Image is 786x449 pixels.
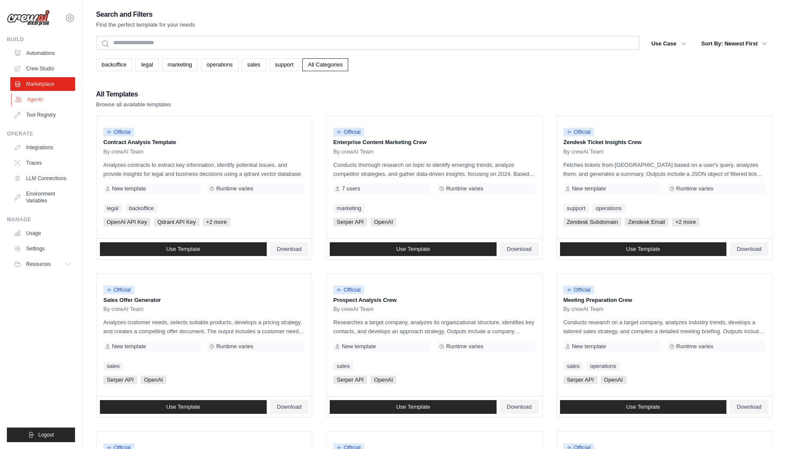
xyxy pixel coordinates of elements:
a: Download [270,400,309,414]
span: Official [563,286,594,294]
span: New template [342,343,376,350]
span: Zendesk Email [625,218,669,226]
span: By crewAI Team [563,148,604,155]
a: Integrations [10,141,75,154]
img: Logo [7,10,50,26]
button: Use Case [646,36,691,51]
a: operations [201,58,238,71]
p: Enterprise Content Marketing Crew [333,138,535,147]
h2: Search and Filters [96,9,195,21]
p: Fetches tickets from [GEOGRAPHIC_DATA] based on a user's query, analyzes them, and generates a su... [563,160,765,178]
p: Prospect Analysis Crew [333,296,535,304]
a: Download [500,400,539,414]
span: Official [103,128,134,136]
a: Use Template [560,400,727,414]
a: backoffice [125,204,157,213]
span: Download [507,246,532,253]
a: support [563,204,589,213]
p: Conducts thorough research on topic to identify emerging trends, analyze competitor strategies, a... [333,160,535,178]
a: support [269,58,299,71]
p: Find the perfect template for your needs [96,21,195,29]
span: Runtime varies [446,185,483,192]
span: 7 users [342,185,360,192]
a: Environment Variables [10,187,75,208]
p: Browse all available templates [96,100,171,109]
span: Serper API [333,376,367,384]
a: sales [103,362,123,371]
span: Runtime varies [216,185,253,192]
span: Serper API [563,376,597,384]
span: Use Template [396,246,430,253]
span: Runtime varies [446,343,483,350]
span: +2 more [203,218,230,226]
button: Resources [10,257,75,271]
span: Download [277,404,302,410]
button: Logout [7,428,75,442]
span: New template [572,343,606,350]
span: Download [737,246,762,253]
span: +2 more [672,218,699,226]
a: Settings [10,242,75,256]
span: Runtime varies [676,343,714,350]
a: sales [563,362,583,371]
span: Use Template [396,404,430,410]
span: New template [112,185,146,192]
span: Resources [26,261,51,268]
a: Download [500,242,539,256]
p: Analyzes contracts to extract key information, identify potential issues, and provide insights fo... [103,160,305,178]
a: Marketplace [10,77,75,91]
p: Researches a target company, analyzes its organizational structure, identifies key contacts, and ... [333,318,535,336]
h2: All Templates [96,88,171,100]
a: sales [242,58,266,71]
span: OpenAI [370,218,396,226]
a: backoffice [96,58,132,71]
span: By crewAI Team [333,148,373,155]
p: Contract Analysis Template [103,138,305,147]
p: Zendesk Ticket Insights Crew [563,138,765,147]
a: All Categories [302,58,348,71]
a: legal [103,204,122,213]
span: Download [277,246,302,253]
a: Use Template [330,242,497,256]
a: sales [333,362,353,371]
button: Sort By: Newest First [696,36,772,51]
span: OpenAI [601,376,626,384]
span: New template [112,343,146,350]
a: Automations [10,46,75,60]
span: Serper API [103,376,137,384]
span: Serper API [333,218,367,226]
a: Traces [10,156,75,170]
div: Build [7,36,75,43]
a: Download [270,242,309,256]
div: Operate [7,130,75,137]
a: Download [730,242,768,256]
span: By crewAI Team [103,306,144,313]
span: By crewAI Team [333,306,373,313]
div: Manage [7,216,75,223]
span: Official [333,128,364,136]
span: Download [737,404,762,410]
a: marketing [162,58,198,71]
span: Logout [38,431,54,438]
span: New template [572,185,606,192]
a: operations [592,204,625,213]
span: Qdrant API Key [154,218,199,226]
span: OpenAI API Key [103,218,151,226]
a: Tool Registry [10,108,75,122]
p: Meeting Preparation Crew [563,296,765,304]
a: marketing [333,204,364,213]
a: legal [136,58,158,71]
span: Zendesk Subdomain [563,218,621,226]
a: Download [730,400,768,414]
a: Use Template [100,242,267,256]
span: Use Template [166,246,200,253]
span: Use Template [626,404,660,410]
a: LLM Connections [10,172,75,185]
span: Official [103,286,134,294]
p: Analyzes customer needs, selects suitable products, develops a pricing strategy, and creates a co... [103,318,305,336]
p: Sales Offer Generator [103,296,305,304]
span: Runtime varies [216,343,253,350]
span: Use Template [626,246,660,253]
p: Conducts research on a target company, analyzes industry trends, develops a tailored sales strate... [563,318,765,336]
span: By crewAI Team [563,306,604,313]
